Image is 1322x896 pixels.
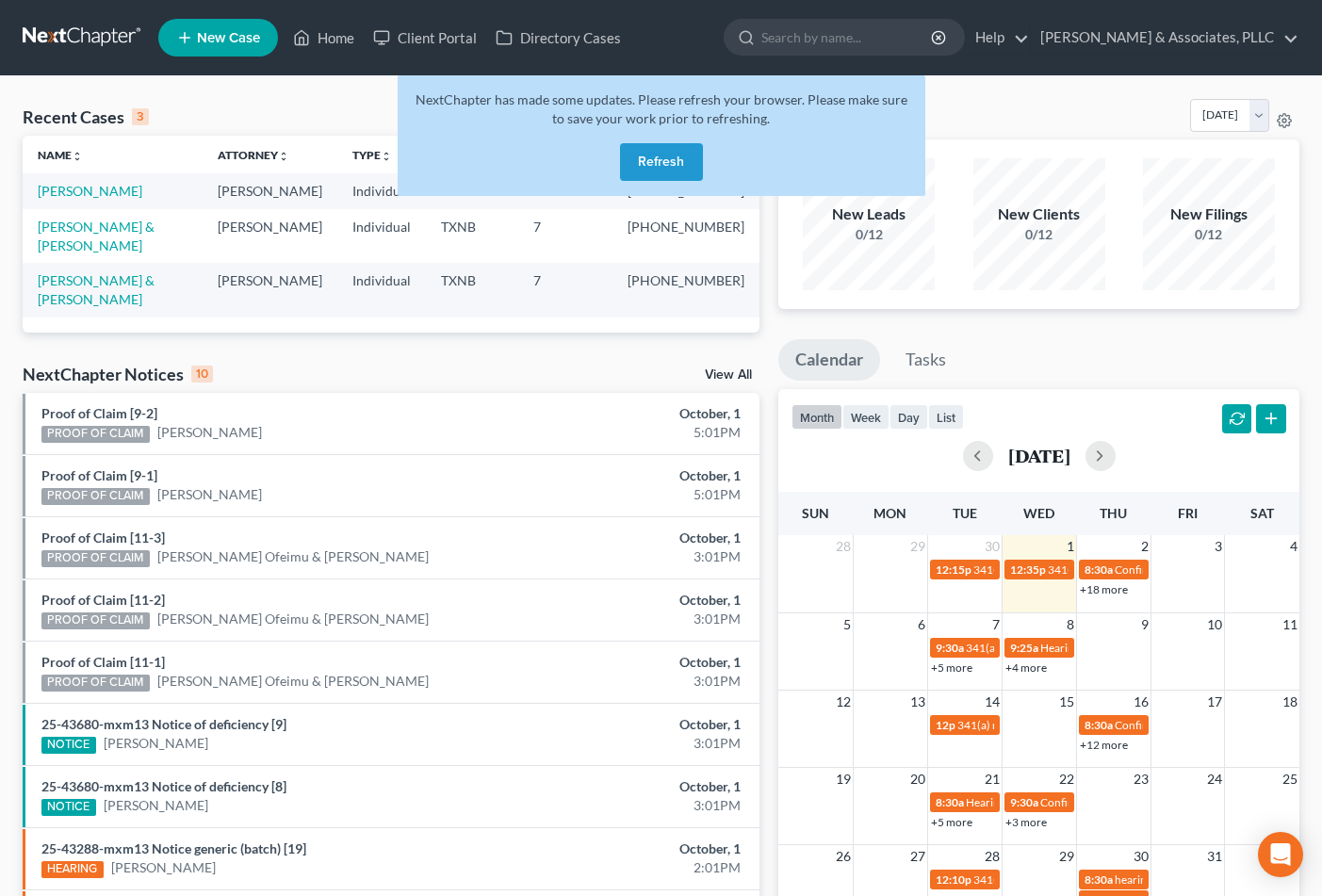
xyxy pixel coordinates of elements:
[1057,845,1076,868] span: 29
[983,845,1002,868] span: 28
[197,31,260,45] span: New Case
[612,209,759,263] td: [PHONE_NUMBER]
[132,108,149,125] div: 3
[520,529,741,547] div: October, 1
[104,796,208,815] a: [PERSON_NAME]
[1010,795,1038,809] span: 9:30a
[41,778,286,794] a: 25-43680-mxm13 Notice of deficiency [8]
[41,529,165,546] a: Proof of Claim [11-3]
[278,151,289,162] i: unfold_more
[908,768,927,790] span: 20
[957,718,1139,732] span: 341(a) meeting for [PERSON_NAME]
[203,173,337,208] td: [PERSON_NAME]
[1132,768,1151,790] span: 23
[620,143,703,181] button: Refresh
[518,263,612,317] td: 7
[157,485,262,504] a: [PERSON_NAME]
[834,845,853,868] span: 26
[1040,641,1187,655] span: Hearing for [PERSON_NAME]
[908,535,927,558] span: 29
[520,653,741,672] div: October, 1
[41,654,165,670] a: Proof of Claim [11-1]
[928,404,964,430] button: list
[337,209,426,263] td: Individual
[1281,768,1299,790] span: 25
[1100,505,1127,521] span: Thu
[931,660,972,675] a: +5 more
[520,591,741,610] div: October, 1
[1005,815,1047,829] a: +3 more
[1281,613,1299,636] span: 11
[157,672,429,691] a: [PERSON_NAME] Ofeimu & [PERSON_NAME]
[841,613,853,636] span: 5
[1057,691,1076,713] span: 15
[1178,505,1198,521] span: Fri
[792,404,842,430] button: month
[337,173,426,208] td: Individual
[41,426,150,443] div: PROOF OF CLAIM
[520,858,741,877] div: 2:01PM
[966,641,1148,655] span: 341(a) meeting for [PERSON_NAME]
[1040,795,1254,809] span: Confirmation hearing for [PERSON_NAME]
[973,225,1105,244] div: 0/12
[41,861,104,878] div: HEARING
[936,795,964,809] span: 8:30a
[1008,446,1070,465] h2: [DATE]
[520,466,741,485] div: October, 1
[990,613,1002,636] span: 7
[936,718,955,732] span: 12p
[889,339,963,381] a: Tasks
[426,209,518,263] td: TXNB
[41,675,150,692] div: PROOF OF CLAIM
[41,405,157,421] a: Proof of Claim [9-2]
[973,204,1105,225] div: New Clients
[520,734,741,753] div: 3:01PM
[1065,535,1076,558] span: 1
[889,404,928,430] button: day
[1250,505,1274,521] span: Sat
[41,799,96,816] div: NOTICE
[1143,204,1275,225] div: New Filings
[38,272,155,307] a: [PERSON_NAME] & [PERSON_NAME]
[520,485,741,504] div: 5:01PM
[38,219,155,253] a: [PERSON_NAME] & [PERSON_NAME]
[426,263,518,317] td: TXNB
[203,209,337,263] td: [PERSON_NAME]
[908,845,927,868] span: 27
[1005,660,1047,675] a: +4 more
[111,858,216,877] a: [PERSON_NAME]
[983,535,1002,558] span: 30
[520,796,741,815] div: 3:01PM
[1065,613,1076,636] span: 8
[486,21,630,55] a: Directory Cases
[1281,691,1299,713] span: 18
[1080,738,1128,752] a: +12 more
[41,716,286,732] a: 25-43680-mxm13 Notice of deficiency [9]
[41,612,150,629] div: PROOF OF CLAIM
[518,209,612,263] td: 7
[520,547,741,566] div: 3:01PM
[157,547,429,566] a: [PERSON_NAME] Ofeimu & [PERSON_NAME]
[520,839,741,858] div: October, 1
[834,535,853,558] span: 28
[1258,832,1303,877] div: Open Intercom Messenger
[157,423,262,442] a: [PERSON_NAME]
[364,21,486,55] a: Client Portal
[973,872,1155,887] span: 341(a) meeting for [PERSON_NAME]
[1205,768,1224,790] span: 24
[1010,562,1046,577] span: 12:35p
[803,225,935,244] div: 0/12
[191,366,213,383] div: 10
[381,151,392,162] i: unfold_more
[38,183,142,199] a: [PERSON_NAME]
[1085,562,1113,577] span: 8:30a
[1080,582,1128,596] a: +18 more
[936,641,964,655] span: 9:30a
[612,263,759,317] td: [PHONE_NUMBER]
[908,691,927,713] span: 13
[1085,872,1113,887] span: 8:30a
[1139,613,1151,636] span: 9
[1143,225,1275,244] div: 0/12
[1115,872,1260,887] span: hearing for [PERSON_NAME]
[936,562,971,577] span: 12:15p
